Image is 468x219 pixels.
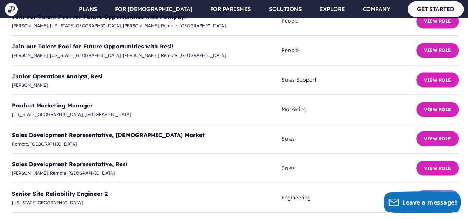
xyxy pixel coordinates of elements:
span: Sales [282,163,416,172]
a: Product Marketing Manager [12,102,93,109]
button: View Role [416,131,459,146]
button: View Role [416,161,459,175]
a: Sales Development Representative, Resi [12,160,127,167]
span: Sales Support [282,75,416,84]
a: GET STARTED [408,1,464,17]
a: Sales Development Representative, [DEMOGRAPHIC_DATA] Market [12,131,205,138]
span: Marketing [282,105,416,114]
button: View Role [416,43,459,58]
span: People [282,46,416,55]
button: View Role [416,102,459,117]
button: View Role [416,14,459,28]
span: [PERSON_NAME]; [US_STATE][GEOGRAPHIC_DATA]; [PERSON_NAME]; Remote, [GEOGRAPHIC_DATA] [12,22,282,30]
span: [US_STATE][GEOGRAPHIC_DATA] [12,198,282,206]
span: Sales [282,134,416,143]
span: Leave a message! [402,198,457,206]
span: [PERSON_NAME]; [US_STATE][GEOGRAPHIC_DATA]; [PERSON_NAME]; Remote, [GEOGRAPHIC_DATA] [12,51,282,59]
a: Junior Operations Analyst, Resi [12,72,102,79]
span: People [282,16,416,25]
a: Senior Site Reliability Engineer 2 [12,190,108,197]
span: Remote, [GEOGRAPHIC_DATA] [12,140,282,148]
span: [PERSON_NAME] [12,81,282,89]
button: View Role [416,190,459,205]
span: [US_STATE][GEOGRAPHIC_DATA]; [GEOGRAPHIC_DATA] [12,110,282,118]
span: Engineering [282,193,416,202]
span: [PERSON_NAME]; Remote, [GEOGRAPHIC_DATA] [12,169,282,177]
a: Join our Talent Pool for Future Opportunities with Resi! [12,43,174,50]
button: Leave a message! [384,191,461,213]
button: View Role [416,72,459,87]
